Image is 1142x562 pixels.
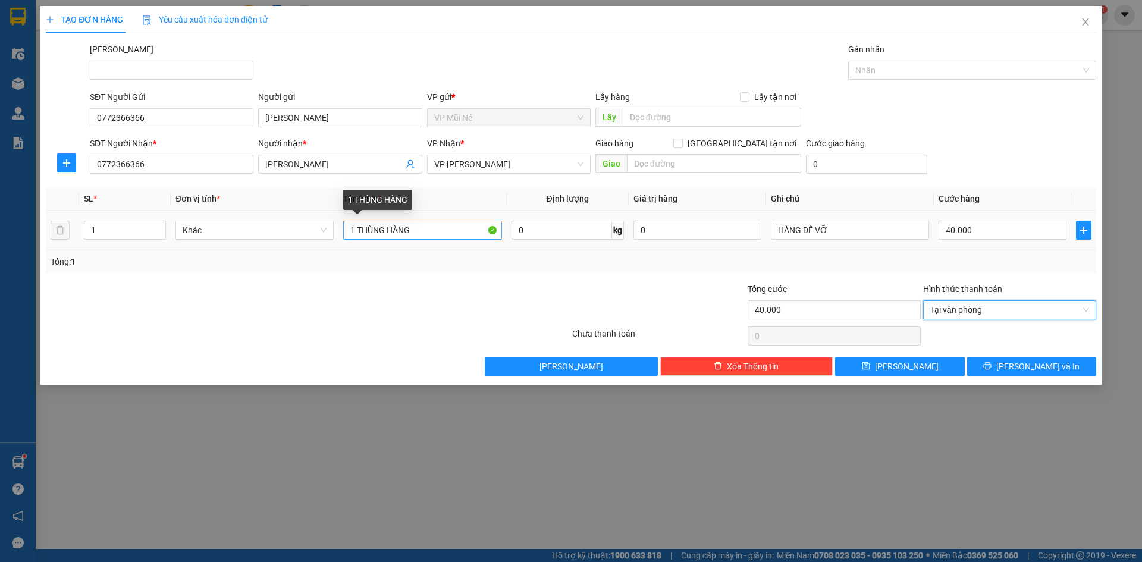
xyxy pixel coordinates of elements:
span: Tại văn phòng [930,301,1089,319]
button: delete [51,221,70,240]
div: 0982567187 [10,53,105,70]
div: Chưa thanh toán [571,327,746,348]
div: SĐT Người Gửi [90,90,253,103]
span: [PERSON_NAME] và In [996,360,1080,373]
label: Mã ĐH [90,45,153,54]
span: TC: [114,62,130,74]
span: Xóa Thông tin [727,360,779,373]
div: VP Mũi Né [114,10,253,24]
span: SL [84,194,93,203]
div: 1 THÙNG HÀNG [343,190,412,210]
span: [PERSON_NAME] [875,360,939,373]
span: plus [1077,225,1091,235]
input: Dọc đường [627,154,801,173]
span: Lấy tận nơi [749,90,801,103]
span: 65A [PERSON_NAME], [PERSON_NAME] [114,55,253,118]
span: Gửi: [10,11,29,24]
button: Close [1069,6,1102,39]
button: save[PERSON_NAME] [835,357,964,376]
span: [GEOGRAPHIC_DATA] tận nơi [683,137,801,150]
input: Ghi Chú [771,221,929,240]
div: Tổng: 1 [51,255,441,268]
label: Gán nhãn [848,45,884,54]
span: user-add [406,159,415,169]
th: Ghi chú [766,187,934,211]
span: Yêu cầu xuất hóa đơn điện tử [142,15,268,24]
input: Dọc đường [623,108,801,127]
span: [PERSON_NAME] [539,360,603,373]
span: Giá trị hàng [633,194,677,203]
button: plus [1076,221,1091,240]
span: Cước hàng [939,194,980,203]
span: Giao hàng [595,139,633,148]
div: WAIKIKI MŨI NÉ [10,39,105,53]
span: close [1081,17,1090,27]
span: Lấy hàng [595,92,630,102]
input: Cước giao hàng [806,155,927,174]
span: Khác [183,221,327,239]
div: 0988330090 [114,39,253,55]
span: printer [983,362,992,371]
span: Lấy [595,108,623,127]
span: save [862,362,870,371]
div: Người gửi [258,90,422,103]
span: Đơn vị tính [175,194,220,203]
div: CHỊ TÚ [114,24,253,39]
button: deleteXóa Thông tin [660,357,833,376]
span: Nhận: [114,11,142,24]
button: printer[PERSON_NAME] và In [967,357,1096,376]
input: Mã ĐH [90,61,253,80]
label: Hình thức thanh toán [923,284,1002,294]
button: [PERSON_NAME] [485,357,658,376]
div: VP gửi [427,90,591,103]
span: delete [714,362,722,371]
span: VP Mũi Né [434,109,583,127]
span: plus [46,15,54,24]
span: Giao [595,154,627,173]
span: kg [612,221,624,240]
span: Tổng cước [748,284,787,294]
span: TẠO ĐƠN HÀNG [46,15,123,24]
span: Định lượng [547,194,589,203]
label: Cước giao hàng [806,139,865,148]
img: icon [142,15,152,25]
span: VP Nhận [427,139,460,148]
button: plus [57,153,76,172]
span: plus [58,158,76,168]
input: VD: Bàn, Ghế [343,221,501,240]
div: VP [PERSON_NAME] [10,10,105,39]
div: Người nhận [258,137,422,150]
span: VP Phạm Ngũ Lão [434,155,583,173]
div: SĐT Người Nhận [90,137,253,150]
input: 0 [633,221,761,240]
